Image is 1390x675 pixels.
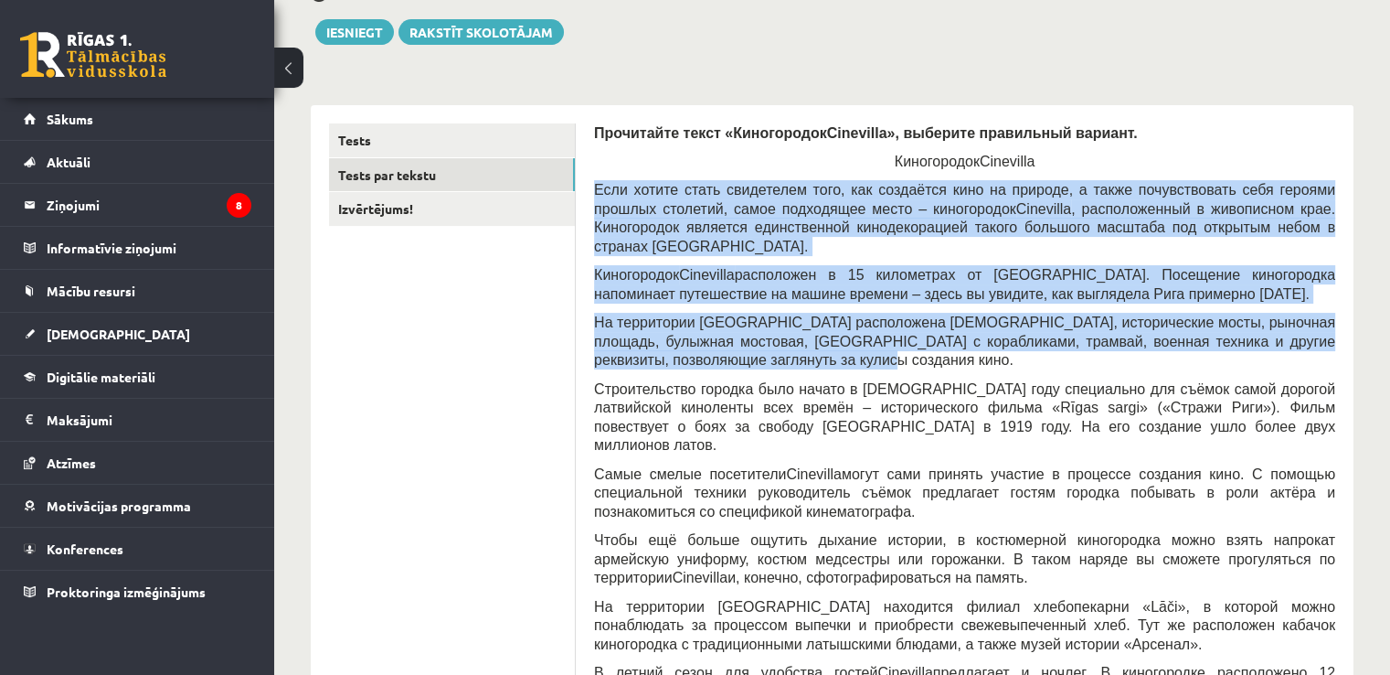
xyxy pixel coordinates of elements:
[786,466,841,482] span: Cinevilla
[24,356,251,398] a: Digitālie materiāli
[1174,599,1178,615] span: i
[827,125,887,141] span: Cinevilla
[24,571,251,613] a: Proktoringa izmēģinājums
[594,267,1335,302] span: расположен в 15 километрах от [GEOGRAPHIC_DATA]. Посещение киногородка напоминает путешествие на ...
[594,182,1335,217] span: Если хотите стать свидетелем того, как создаётся кино на природе, а также почувствовать себя геро...
[47,584,206,600] span: Proktoringa izmēģinājums
[24,528,251,570] a: Konferences
[24,399,251,441] a: Maksājumi
[47,541,123,557] span: Konferences
[594,400,1335,453] span: » («Стражи Риги»). Фильм повествует о боях за свободу [GEOGRAPHIC_DATA] в 1919 году. На его созда...
[47,283,135,299] span: Mācību resursi
[1075,400,1098,415] span: gas
[1108,400,1140,415] span: sargi
[47,399,251,441] legend: Maksājumi
[315,19,394,45] button: Iesniegt
[1060,400,1071,415] span: R
[727,570,1028,585] span: и, конечно, сфотографироваться на память.
[329,123,575,157] a: Tests
[594,599,1335,652] span: », в которой можно понаблюдать за процессом выпечки и приобрести свежевыпеченный хлеб. Тут же рас...
[886,125,1137,141] span: », выберите правильный вариант.
[1071,400,1075,415] span: ī
[673,570,727,585] span: Cinevilla
[47,111,93,127] span: Sākums
[47,369,155,385] span: Digitālie materiāli
[1159,599,1174,615] span: āč
[47,227,251,269] legend: Informatīvie ziņojumi
[594,125,827,141] span: Прочитайте текст «Киногородок
[594,381,1335,416] span: Строительство городка было начато в [DEMOGRAPHIC_DATA] году специально для съёмок самой дорогой л...
[679,267,734,283] span: Cinevilla
[24,227,251,269] a: Informatīvie ziņojumi
[594,315,1335,368] span: На территории [GEOGRAPHIC_DATA] расположена [DEMOGRAPHIC_DATA], исторические мосты, рыночная площ...
[594,201,1335,254] span: , расположенный в живописном крае. Киногородок является единственной кинодекорацией такого большо...
[594,466,786,482] span: Самые смелые посетители
[47,326,190,342] span: [DEMOGRAPHIC_DATA]
[24,442,251,484] a: Atzīmes
[594,599,1151,615] span: На территории [GEOGRAPHIC_DATA] находится филиал хлебопекарни «
[47,455,96,471] span: Atzīmes
[20,32,166,78] a: Rīgas 1. Tālmācības vidusskola
[47,184,251,226] legend: Ziņojumi
[47,154,90,170] span: Aktuāli
[1151,599,1159,615] span: L
[594,466,1335,520] span: могут сами принять участие в процессе создания кино. С помощью специальной техники руководитель с...
[227,193,251,218] i: 8
[980,154,1035,169] span: Cinevilla
[24,184,251,226] a: Ziņojumi8
[329,192,575,226] a: Izvērtējums!
[24,270,251,312] a: Mācību resursi
[398,19,564,45] a: Rakstīt skolotājam
[47,498,191,514] span: Motivācijas programma
[895,154,980,169] span: Киногородок
[594,267,679,283] span: Киногородок
[24,98,251,140] a: Sākums
[24,141,251,183] a: Aktuāli
[329,158,575,192] a: Tests par tekstu
[594,532,1335,585] span: Чтобы ещё больше ощутить дыхание истории, в костюмерной киногородка можно взять напрокат армейску...
[1016,201,1071,217] span: Cinevilla
[24,313,251,355] a: [DEMOGRAPHIC_DATA]
[24,485,251,527] a: Motivācijas programma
